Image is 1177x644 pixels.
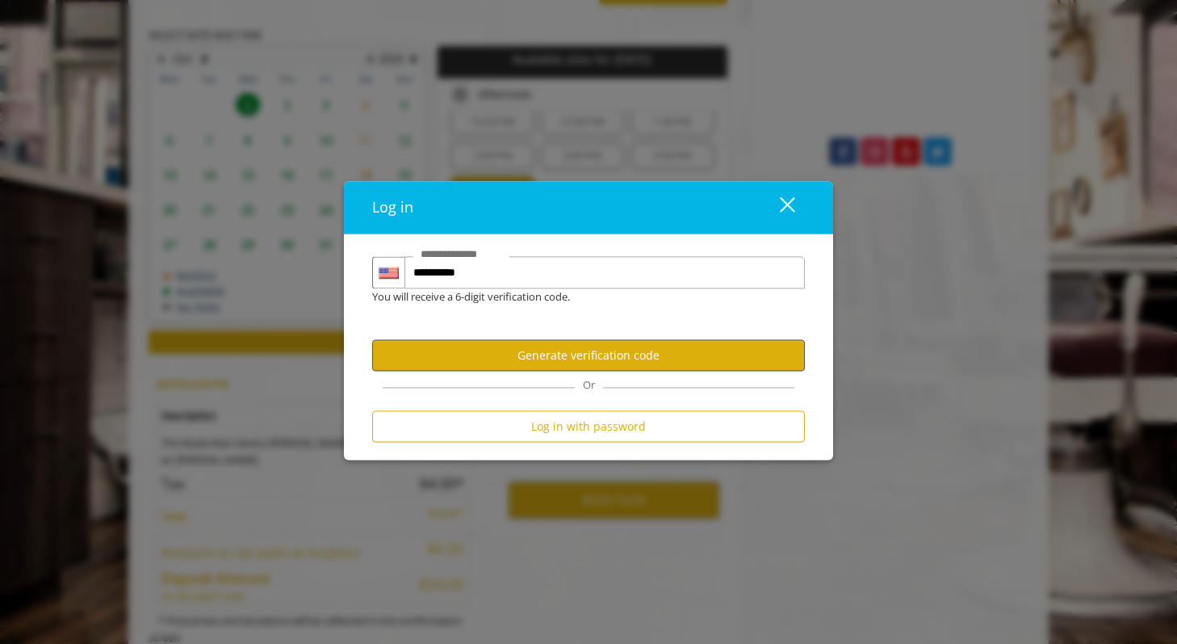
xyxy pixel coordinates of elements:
[372,340,805,372] button: Generate verification code
[575,378,603,393] span: Or
[360,289,793,306] div: You will receive a 6-digit verification code.
[372,411,805,443] button: Log in with password
[761,196,794,220] div: close dialog
[372,257,404,289] div: Country
[372,198,413,217] span: Log in
[750,192,805,225] button: close dialog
